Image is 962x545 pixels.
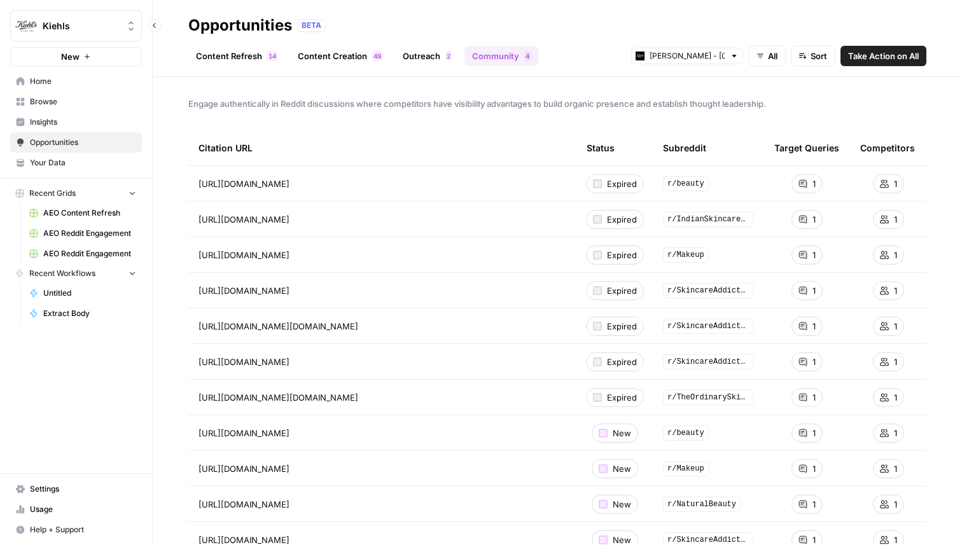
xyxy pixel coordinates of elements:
[607,213,637,226] span: Expired
[24,244,142,264] a: AEO Reddit Engagement
[377,51,381,61] span: 9
[43,248,136,259] span: AEO Reddit Engagement
[290,46,390,66] a: Content Creation49
[199,249,289,261] span: [URL][DOMAIN_NAME]
[10,71,142,92] a: Home
[607,355,637,368] span: Expired
[43,228,136,239] span: AEO Reddit Engagement
[30,116,136,128] span: Insights
[30,76,136,87] span: Home
[607,320,637,333] span: Expired
[29,268,95,279] span: Recent Workflows
[30,157,136,169] span: Your Data
[199,177,289,190] span: [URL][DOMAIN_NAME]
[199,284,289,297] span: [URL][DOMAIN_NAME]
[607,284,637,297] span: Expired
[812,462,816,475] span: 1
[663,497,741,512] span: r/NaturalBeauty
[10,92,142,112] a: Browse
[894,249,897,261] span: 1
[199,355,289,368] span: [URL][DOMAIN_NAME]
[791,46,835,66] button: Sort
[43,20,120,32] span: Kiehls
[607,391,637,404] span: Expired
[272,51,276,61] span: 4
[894,320,897,333] span: 1
[10,520,142,540] button: Help + Support
[607,249,637,261] span: Expired
[199,320,358,333] span: [URL][DOMAIN_NAME][DOMAIN_NAME]
[297,19,326,32] div: BETA
[445,51,452,61] div: 2
[663,247,709,263] span: r/Makeup
[650,50,725,62] input: Kiehl's - UK
[812,249,816,261] span: 1
[812,355,816,368] span: 1
[812,213,816,226] span: 1
[613,462,631,475] span: New
[24,283,142,303] a: Untitled
[812,284,816,297] span: 1
[15,15,38,38] img: Kiehls Logo
[894,498,897,511] span: 1
[199,130,566,165] div: Citation URL
[24,223,142,244] a: AEO Reddit Engagement
[24,203,142,223] a: AEO Content Refresh
[24,303,142,324] a: Extract Body
[526,51,529,61] span: 4
[447,51,450,61] span: 2
[10,10,142,42] button: Workspace: Kiehls
[268,51,272,61] span: 1
[812,427,816,439] span: 1
[607,177,637,190] span: Expired
[894,177,897,190] span: 1
[188,15,292,36] div: Opportunities
[30,524,136,535] span: Help + Support
[768,50,777,62] span: All
[894,213,897,226] span: 1
[811,50,827,62] span: Sort
[43,287,136,299] span: Untitled
[860,130,915,165] div: Competitors
[774,130,839,165] div: Target Queries
[10,264,142,283] button: Recent Workflows
[267,51,277,61] div: 14
[199,498,289,511] span: [URL][DOMAIN_NAME]
[199,391,358,404] span: [URL][DOMAIN_NAME][DOMAIN_NAME]
[663,319,754,334] span: r/SkincareAddiction
[812,320,816,333] span: 1
[840,46,926,66] button: Take Action on All
[43,207,136,219] span: AEO Content Refresh
[10,499,142,520] a: Usage
[663,461,709,476] span: r/Makeup
[188,97,926,110] span: Engage authentically in Reddit discussions where competitors have visibility advantages to build ...
[30,504,136,515] span: Usage
[894,391,897,404] span: 1
[663,176,709,191] span: r/beauty
[395,46,459,66] a: Outreach2
[372,51,382,61] div: 49
[524,51,531,61] div: 4
[748,46,786,66] button: All
[30,96,136,107] span: Browse
[373,51,377,61] span: 4
[188,46,285,66] a: Content Refresh14
[10,47,142,66] button: New
[10,132,142,153] a: Opportunities
[663,425,709,441] span: r/beauty
[613,427,631,439] span: New
[894,355,897,368] span: 1
[663,283,754,298] span: r/SkincareAddiction
[894,427,897,439] span: 1
[199,427,289,439] span: [URL][DOMAIN_NAME]
[199,462,289,475] span: [URL][DOMAIN_NAME]
[587,130,615,165] div: Status
[61,50,80,63] span: New
[663,130,706,165] div: Subreddit
[199,213,289,226] span: [URL][DOMAIN_NAME]
[10,153,142,173] a: Your Data
[10,112,142,132] a: Insights
[10,479,142,499] a: Settings
[848,50,919,62] span: Take Action on All
[464,46,538,66] a: Community4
